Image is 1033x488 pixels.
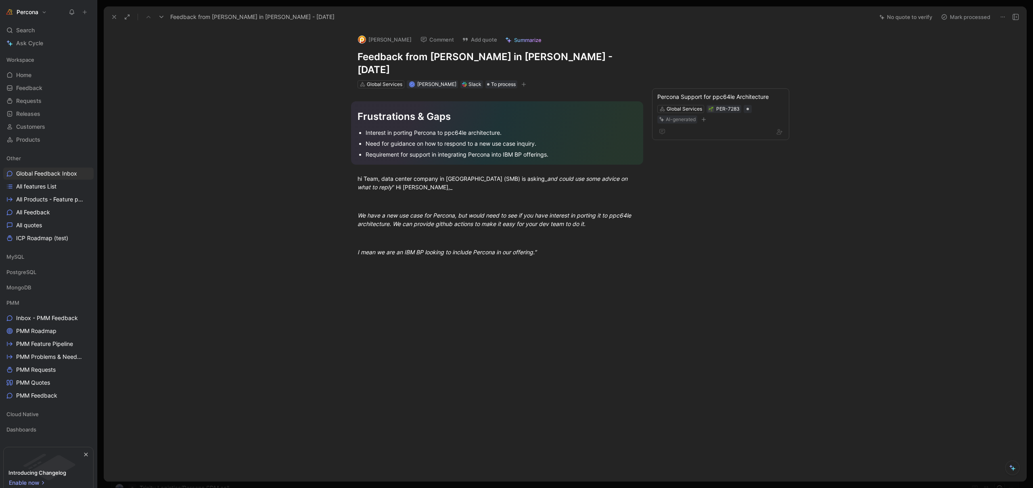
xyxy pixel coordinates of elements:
[485,80,517,88] div: To process
[16,38,43,48] span: Ask Cycle
[3,408,94,420] div: Cloud Native
[3,134,94,146] a: Products
[491,80,516,88] span: To process
[8,468,66,478] div: Introducing Changelog
[3,325,94,337] a: PMM Roadmap
[16,234,68,242] span: ICP Roadmap (test)
[666,115,696,124] div: AI-generated
[708,106,714,112] div: 🌱
[6,283,31,291] span: MongoDB
[16,195,84,203] span: All Products - Feature pipeline
[16,392,57,400] span: PMM Feedback
[366,128,637,137] div: Interest in porting Percona to ppc64le architecture.
[3,108,94,120] a: Releases
[3,390,94,402] a: PMM Feedback
[358,175,629,191] em: and could use some advice on what to reply
[3,121,94,133] a: Customers
[16,314,78,322] span: Inbox - PMM Feedback
[3,232,94,244] a: ICP Roadmap (test)
[3,423,94,436] div: Dashboards
[16,71,31,79] span: Home
[6,410,39,418] span: Cloud Native
[3,266,94,281] div: PostgreSQL
[3,281,94,296] div: MongoDB
[514,36,542,44] span: Summarize
[3,251,94,265] div: MySQL
[16,25,35,35] span: Search
[16,84,42,92] span: Feedback
[16,353,84,361] span: PMM Problems & Needs (WIP)
[16,379,50,387] span: PMM Quotes
[366,150,637,159] div: Requirement for support in integrating Percona into IBM BP offerings.
[367,80,402,88] div: Global Services
[3,6,49,18] button: PerconaPercona
[17,8,38,16] h1: Percona
[358,174,637,191] div: hi Team, data center company in [GEOGRAPHIC_DATA] (SMB) is asking_ ” Hi [PERSON_NAME],_
[410,82,414,86] div: J
[3,377,94,389] a: PMM Quotes
[354,34,415,46] button: logo[PERSON_NAME]
[3,281,94,293] div: MongoDB
[3,54,94,66] div: Workspace
[3,364,94,376] a: PMM Requests
[16,340,73,348] span: PMM Feature Pipeline
[657,92,784,102] div: Percona Support for ppc64le Architecture
[3,152,94,244] div: OtherGlobal Feedback InboxAll features ListAll Products - Feature pipelineAll FeedbackAll quotesI...
[6,299,19,307] span: PMM
[502,34,545,46] button: Summarize
[667,105,702,113] div: Global Services
[16,208,50,216] span: All Feedback
[358,249,536,256] em: I mean we are an IBM BP looking to include Percona in our offering.”
[417,81,456,87] span: [PERSON_NAME]
[358,50,637,76] h1: Feedback from [PERSON_NAME] in [PERSON_NAME] - [DATE]
[3,423,94,438] div: Dashboards
[366,139,637,148] div: Need for guidance on how to respond to a new use case inquiry.
[3,69,94,81] a: Home
[3,351,94,363] a: PMM Problems & Needs (WIP)
[3,180,94,193] a: All features List
[709,107,713,111] img: 🌱
[5,8,13,16] img: Percona
[16,366,56,374] span: PMM Requests
[358,212,633,227] em: We have a new use case for Percona, but would need to see if you have interest in porting it to p...
[170,12,335,22] span: Feedback from [PERSON_NAME] in [PERSON_NAME] - [DATE]
[6,56,34,64] span: Workspace
[8,478,46,488] button: Enable now
[6,268,36,276] span: PostgreSQL
[16,110,40,118] span: Releases
[3,37,94,49] a: Ask Cycle
[358,109,637,124] div: Frustrations & Gaps
[3,168,94,180] a: Global Feedback Inbox
[6,154,21,162] span: Other
[3,408,94,423] div: Cloud Native
[6,253,24,261] span: MySQL
[16,123,45,131] span: Customers
[458,34,501,45] button: Add quote
[3,312,94,324] a: Inbox - PMM Feedback
[3,251,94,263] div: MySQL
[417,34,458,45] button: Comment
[16,327,56,335] span: PMM Roadmap
[3,297,94,402] div: PMMInbox - PMM FeedbackPMM RoadmapPMM Feature PipelinePMM Problems & Needs (WIP)PMM RequestsPMM Q...
[3,297,94,309] div: PMM
[876,11,936,23] button: No quote to verify
[716,105,740,113] div: PER-7283
[16,170,77,178] span: Global Feedback Inbox
[3,95,94,107] a: Requests
[3,266,94,278] div: PostgreSQL
[358,36,366,44] img: logo
[3,152,94,164] div: Other
[468,80,481,88] div: Slack
[937,11,994,23] button: Mark processed
[16,97,42,105] span: Requests
[16,182,56,191] span: All features List
[3,82,94,94] a: Feedback
[3,206,94,218] a: All Feedback
[9,478,40,488] span: Enable now
[16,136,40,144] span: Products
[6,425,36,434] span: Dashboards
[16,221,42,229] span: All quotes
[3,193,94,205] a: All Products - Feature pipeline
[3,24,94,36] div: Search
[3,338,94,350] a: PMM Feature Pipeline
